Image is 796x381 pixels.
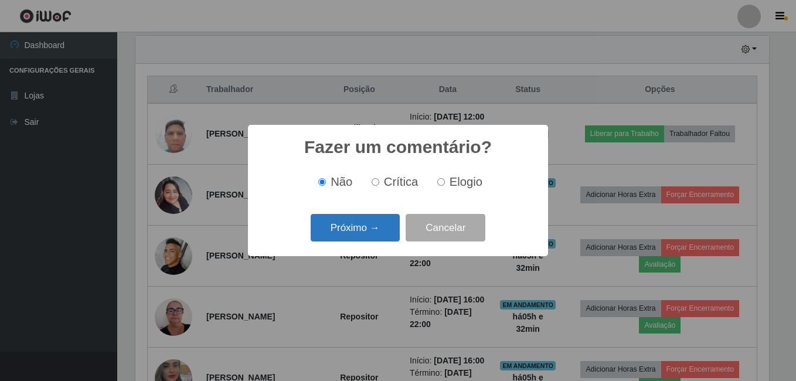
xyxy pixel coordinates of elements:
[318,178,326,186] input: Não
[437,178,445,186] input: Elogio
[304,137,492,158] h2: Fazer um comentário?
[372,178,379,186] input: Crítica
[406,214,485,241] button: Cancelar
[331,175,352,188] span: Não
[311,214,400,241] button: Próximo →
[450,175,482,188] span: Elogio
[384,175,419,188] span: Crítica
